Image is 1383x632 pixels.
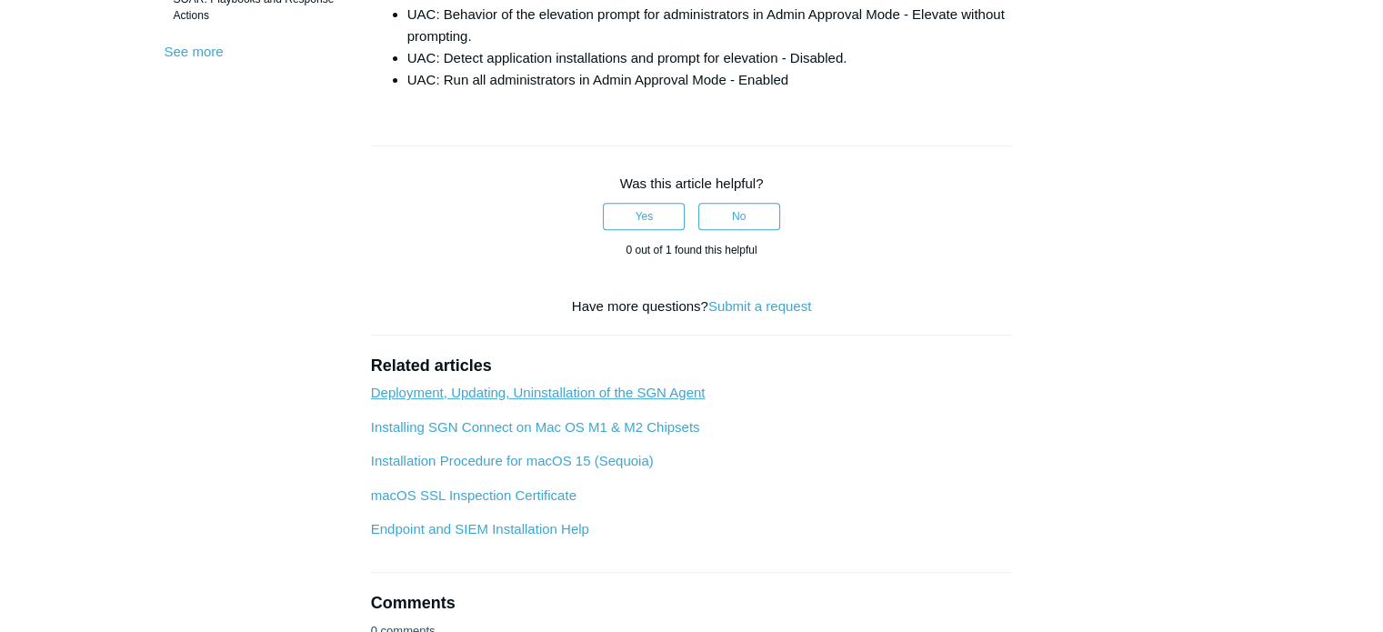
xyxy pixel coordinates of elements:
[407,69,1013,91] li: UAC: Run all administrators in Admin Approval Mode - Enabled
[603,203,685,230] button: This article was helpful
[708,298,811,314] a: Submit a request
[371,354,1013,378] h2: Related articles
[407,47,1013,69] li: UAC: Detect application installations and prompt for elevation - Disabled.
[371,591,1013,616] h2: Comments
[371,296,1013,317] div: Have more questions?
[371,453,654,468] a: Installation Procedure for macOS 15 (Sequoia)
[371,385,706,400] a: Deployment, Updating, Uninstallation of the SGN Agent
[698,203,780,230] button: This article was not helpful
[371,419,700,435] a: Installing SGN Connect on Mac OS M1 & M2 Chipsets
[371,521,589,537] a: Endpoint and SIEM Installation Help
[371,487,576,503] a: macOS SSL Inspection Certificate
[407,4,1013,47] li: UAC: Behavior of the elevation prompt for administrators in Admin Approval Mode - Elevate without...
[620,176,764,191] span: Was this article helpful?
[165,44,224,59] a: See more
[626,244,757,256] span: 0 out of 1 found this helpful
